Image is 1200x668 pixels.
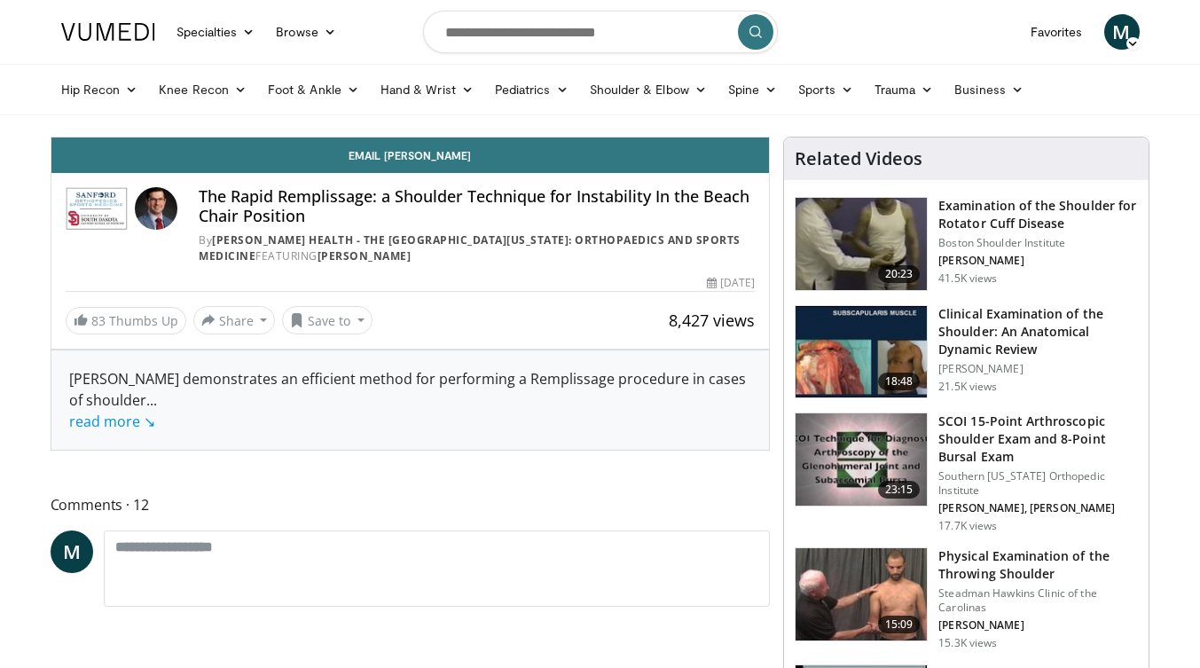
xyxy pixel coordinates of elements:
[69,368,752,432] div: [PERSON_NAME] demonstrates an efficient method for performing a Remplissage procedure in cases of...
[718,72,788,107] a: Spine
[796,413,927,506] img: 3Gduepif0T1UGY8H4xMDoxOjByO_JhYE.150x105_q85_crop-smart_upscale.jpg
[796,306,927,398] img: 275771_0002_1.png.150x105_q85_crop-smart_upscale.jpg
[199,232,755,264] div: By FEATURING
[199,232,741,263] a: [PERSON_NAME] Health - The [GEOGRAPHIC_DATA][US_STATE]: Orthopaedics and Sports Medicine
[795,547,1138,650] a: 15:09 Physical Examination of the Throwing Shoulder Steadman Hawkins Clinic of the Carolinas [PER...
[579,72,718,107] a: Shoulder & Elbow
[938,501,1138,515] p: [PERSON_NAME], [PERSON_NAME]
[795,413,1138,533] a: 23:15 SCOI 15-Point Arthroscopic Shoulder Exam and 8-Point Bursal Exam Southern [US_STATE] Orthop...
[370,72,484,107] a: Hand & Wrist
[66,187,129,230] img: Sanford Health - The University of South Dakota School of Medicine: Orthopaedics and Sports Medicine
[938,236,1138,250] p: Boston Shoulder Institute
[796,198,927,290] img: Screen_shot_2010-09-13_at_8.52.47_PM_1.png.150x105_q85_crop-smart_upscale.jpg
[864,72,945,107] a: Trauma
[938,519,997,533] p: 17.7K views
[878,373,921,390] span: 18:48
[51,493,771,516] span: Comments 12
[423,11,778,53] input: Search topics, interventions
[484,72,579,107] a: Pediatrics
[265,14,347,50] a: Browse
[66,307,186,334] a: 83 Thumbs Up
[166,14,266,50] a: Specialties
[938,618,1138,633] p: [PERSON_NAME]
[1020,14,1094,50] a: Favorites
[669,310,755,331] span: 8,427 views
[51,530,93,573] a: M
[91,312,106,329] span: 83
[257,72,370,107] a: Foot & Ankle
[796,548,927,640] img: 304394_0001_1.png.150x105_q85_crop-smart_upscale.jpg
[51,72,149,107] a: Hip Recon
[69,390,157,431] span: ...
[148,72,257,107] a: Knee Recon
[878,616,921,633] span: 15:09
[938,305,1138,358] h3: Clinical Examination of the Shoulder: An Anatomical Dynamic Review
[938,636,997,650] p: 15.3K views
[938,380,997,394] p: 21.5K views
[878,265,921,283] span: 20:23
[938,197,1138,232] h3: Examination of the Shoulder for Rotator Cuff Disease
[282,306,373,334] button: Save to
[938,254,1138,268] p: [PERSON_NAME]
[938,271,997,286] p: 41.5K views
[938,413,1138,466] h3: SCOI 15-Point Arthroscopic Shoulder Exam and 8-Point Bursal Exam
[193,306,276,334] button: Share
[318,248,412,263] a: [PERSON_NAME]
[938,469,1138,498] p: Southern [US_STATE] Orthopedic Institute
[135,187,177,230] img: Avatar
[938,547,1138,583] h3: Physical Examination of the Throwing Shoulder
[707,275,755,291] div: [DATE]
[795,305,1138,399] a: 18:48 Clinical Examination of the Shoulder: An Anatomical Dynamic Review [PERSON_NAME] 21.5K views
[1104,14,1140,50] a: M
[69,412,155,431] a: read more ↘
[795,148,922,169] h4: Related Videos
[944,72,1034,107] a: Business
[938,586,1138,615] p: Steadman Hawkins Clinic of the Carolinas
[795,197,1138,291] a: 20:23 Examination of the Shoulder for Rotator Cuff Disease Boston Shoulder Institute [PERSON_NAME...
[938,362,1138,376] p: [PERSON_NAME]
[51,138,770,173] a: Email [PERSON_NAME]
[788,72,864,107] a: Sports
[61,23,155,41] img: VuMedi Logo
[199,187,755,225] h4: The Rapid Remplissage: a Shoulder Technique for Instability In the Beach Chair Position
[878,481,921,499] span: 23:15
